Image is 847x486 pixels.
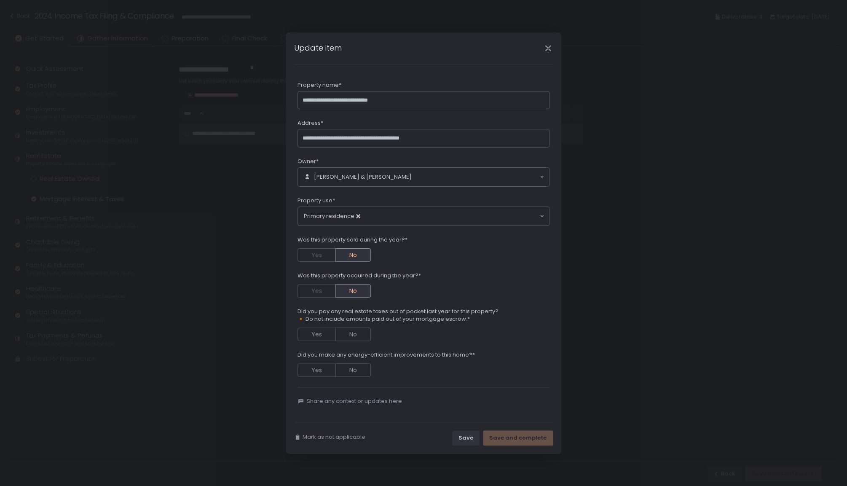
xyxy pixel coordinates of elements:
span: Address* [298,119,323,127]
button: Yes [298,248,335,262]
button: Mark as not applicable [294,433,365,441]
span: Did you make any energy-efficient improvements to this home?* [298,351,475,359]
button: Yes [298,284,335,298]
span: Share any context or updates here [307,397,402,405]
span: Was this property sold during the year?* [298,236,407,244]
button: Deselect Primary residence [356,214,360,218]
div: Search for option [298,207,549,226]
span: Mark as not applicable [303,433,365,441]
input: Search for option [412,173,539,181]
button: No [335,363,371,377]
span: 🔸 Do not include amounts paid out of your mortgage escrow.* [298,315,499,323]
div: Close [534,43,561,53]
span: Property name* [298,81,341,89]
span: [PERSON_NAME] & [PERSON_NAME] [314,173,412,181]
div: Search for option [298,168,549,186]
button: Yes [298,363,335,377]
div: Save [458,434,473,442]
button: No [335,284,371,298]
span: Was this property acquired during the year?* [298,272,421,279]
h1: Update item [294,42,342,54]
input: Search for option [369,212,539,220]
button: Save [452,430,480,446]
button: No [335,248,371,262]
button: Yes [298,328,335,341]
span: Owner* [298,158,319,165]
span: Property use* [298,197,335,204]
span: Did you pay any real estate taxes out of pocket last year for this property? [298,308,499,315]
button: No [335,328,371,341]
span: Primary residence [304,212,369,220]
